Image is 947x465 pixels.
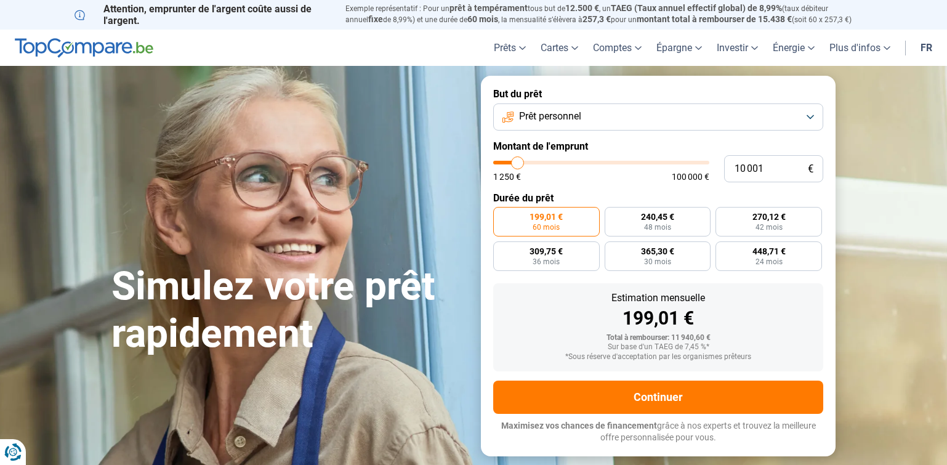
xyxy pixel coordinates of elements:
[530,247,563,256] span: 309,75 €
[111,263,466,358] h1: Simulez votre prêt rapidement
[493,381,823,414] button: Continuer
[519,110,581,123] span: Prêt personnel
[368,14,383,24] span: fixe
[345,3,872,25] p: Exemple représentatif : Pour un tous but de , un (taux débiteur annuel de 8,99%) et une durée de ...
[15,38,153,58] img: TopCompare
[501,421,657,431] span: Maximisez vos chances de financement
[486,30,533,66] a: Prêts
[586,30,649,66] a: Comptes
[503,343,813,352] div: Sur base d'un TAEG de 7,45 %*
[467,14,498,24] span: 60 mois
[822,30,898,66] a: Plus d'infos
[644,224,671,231] span: 48 mois
[533,30,586,66] a: Cartes
[582,14,611,24] span: 257,3 €
[493,103,823,131] button: Prêt personnel
[672,172,709,181] span: 100 000 €
[637,14,792,24] span: montant total à rembourser de 15.438 €
[449,3,528,13] span: prêt à tempérament
[752,212,786,221] span: 270,12 €
[644,258,671,265] span: 30 mois
[756,224,783,231] span: 42 mois
[493,172,521,181] span: 1 250 €
[503,334,813,342] div: Total à rembourser: 11 940,60 €
[765,30,822,66] a: Énergie
[533,224,560,231] span: 60 mois
[503,309,813,328] div: 199,01 €
[493,88,823,100] label: But du prêt
[493,140,823,152] label: Montant de l'emprunt
[493,420,823,444] p: grâce à nos experts et trouvez la meilleure offre personnalisée pour vous.
[709,30,765,66] a: Investir
[533,258,560,265] span: 36 mois
[530,212,563,221] span: 199,01 €
[641,247,674,256] span: 365,30 €
[752,247,786,256] span: 448,71 €
[565,3,599,13] span: 12.500 €
[503,353,813,362] div: *Sous réserve d'acceptation par les organismes prêteurs
[611,3,782,13] span: TAEG (Taux annuel effectif global) de 8,99%
[493,192,823,204] label: Durée du prêt
[641,212,674,221] span: 240,45 €
[913,30,940,66] a: fr
[503,293,813,303] div: Estimation mensuelle
[808,164,813,174] span: €
[756,258,783,265] span: 24 mois
[75,3,331,26] p: Attention, emprunter de l'argent coûte aussi de l'argent.
[649,30,709,66] a: Épargne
